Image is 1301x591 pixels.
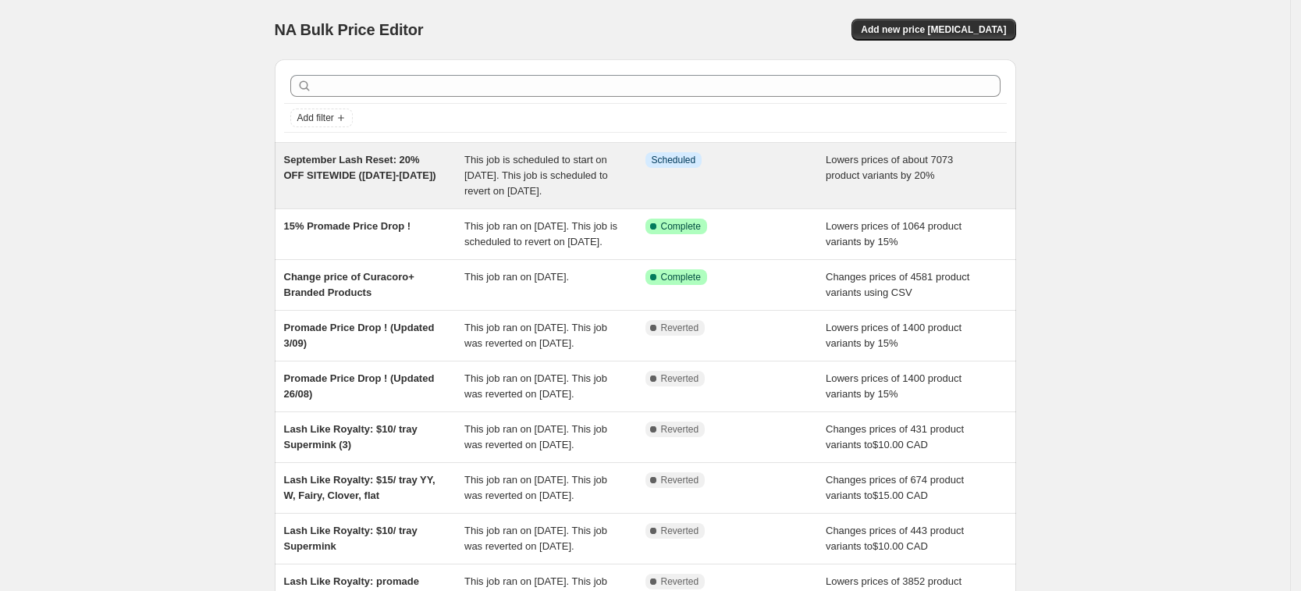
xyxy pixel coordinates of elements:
[284,474,435,501] span: Lash Like Royalty: $15/ tray YY, W, Fairy, Clover, flat
[826,525,964,552] span: Changes prices of 443 product variants to
[275,21,424,38] span: NA Bulk Price Editor
[464,154,608,197] span: This job is scheduled to start on [DATE]. This job is scheduled to revert on [DATE].
[284,525,418,552] span: Lash Like Royalty: $10/ tray Supermink
[873,490,928,501] span: $15.00 CAD
[661,423,699,436] span: Reverted
[661,322,699,334] span: Reverted
[661,271,701,283] span: Complete
[297,112,334,124] span: Add filter
[851,19,1015,41] button: Add new price [MEDICAL_DATA]
[464,271,569,283] span: This job ran on [DATE].
[464,525,607,552] span: This job ran on [DATE]. This job was reverted on [DATE].
[464,322,607,349] span: This job ran on [DATE]. This job was reverted on [DATE].
[661,575,699,588] span: Reverted
[661,372,699,385] span: Reverted
[826,372,962,400] span: Lowers prices of 1400 product variants by 15%
[284,154,436,181] span: September Lash Reset: 20% OFF SITEWIDE ([DATE]-[DATE])
[464,423,607,450] span: This job ran on [DATE]. This job was reverted on [DATE].
[826,322,962,349] span: Lowers prices of 1400 product variants by 15%
[652,154,696,166] span: Scheduled
[826,154,953,181] span: Lowers prices of about 7073 product variants by 20%
[873,439,928,450] span: $10.00 CAD
[464,220,617,247] span: This job ran on [DATE]. This job is scheduled to revert on [DATE].
[284,423,418,450] span: Lash Like Royalty: $10/ tray Supermink (3)
[826,271,969,298] span: Changes prices of 4581 product variants using CSV
[284,220,411,232] span: 15% Promade Price Drop !
[661,474,699,486] span: Reverted
[464,474,607,501] span: This job ran on [DATE]. This job was reverted on [DATE].
[873,540,928,552] span: $10.00 CAD
[661,220,701,233] span: Complete
[284,322,435,349] span: Promade Price Drop ! (Updated 3/09)
[290,109,353,127] button: Add filter
[464,372,607,400] span: This job ran on [DATE]. This job was reverted on [DATE].
[826,220,962,247] span: Lowers prices of 1064 product variants by 15%
[284,271,414,298] span: Change price of Curacoro+ Branded Products
[861,23,1006,36] span: Add new price [MEDICAL_DATA]
[661,525,699,537] span: Reverted
[284,372,435,400] span: Promade Price Drop ! (Updated 26/08)
[826,474,964,501] span: Changes prices of 674 product variants to
[826,423,964,450] span: Changes prices of 431 product variants to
